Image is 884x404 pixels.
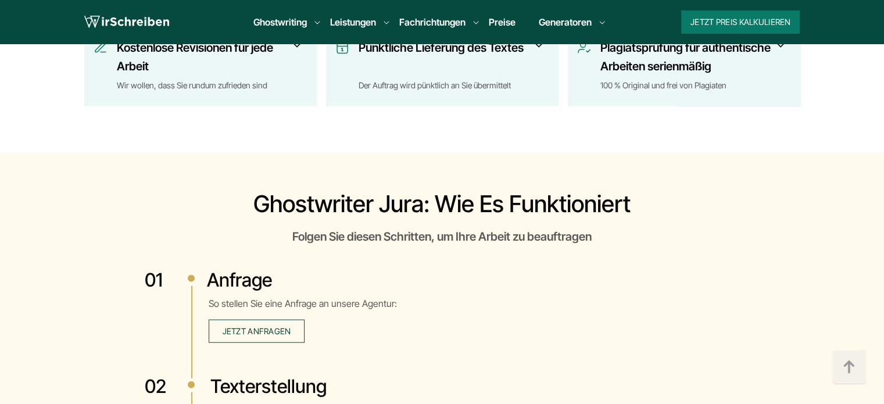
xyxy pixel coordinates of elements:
[539,15,592,29] a: Generatoren
[577,41,591,55] img: Plagiatsprüfung für authentische Arbeiten serienmäßig
[145,375,740,398] h3: Texterstellung
[600,78,791,92] div: 100 % Original und frei von Plagiaten
[253,15,307,29] a: Ghostwriting
[600,38,783,76] h3: Plagiatsprüfung für authentische Arbeiten serienmäßig
[117,38,300,76] h3: Kostenlose Revisionen für jede Arbeit
[359,38,542,76] h3: Pünktliche Lieferung des Textes
[209,296,740,343] p: So stellen Sie eine Anfrage an unsere Agentur:
[359,78,549,92] div: Der Auftrag wird pünktlich an Sie übermittelt
[117,78,307,92] div: Wir wollen, dass Sie rundum zufrieden sind
[209,320,305,343] a: Jetzt anfragen
[832,350,867,385] img: button top
[94,41,108,55] img: Kostenlose Revisionen für jede Arbeit
[335,41,349,55] img: Pünktliche Lieferung des Textes
[145,227,740,246] div: Folgen Sie diesen Schritten, um Ihre Arbeit zu beauftragen
[489,16,516,28] a: Preise
[681,10,800,34] button: Jetzt Preis kalkulieren
[330,15,376,29] a: Leistungen
[223,326,291,336] span: Jetzt anfragen
[145,190,740,218] h2: Ghostwriter Jura: Wie es funktioniert
[84,13,169,31] img: logo wirschreiben
[145,269,740,292] h3: Anfrage
[399,15,466,29] a: Fachrichtungen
